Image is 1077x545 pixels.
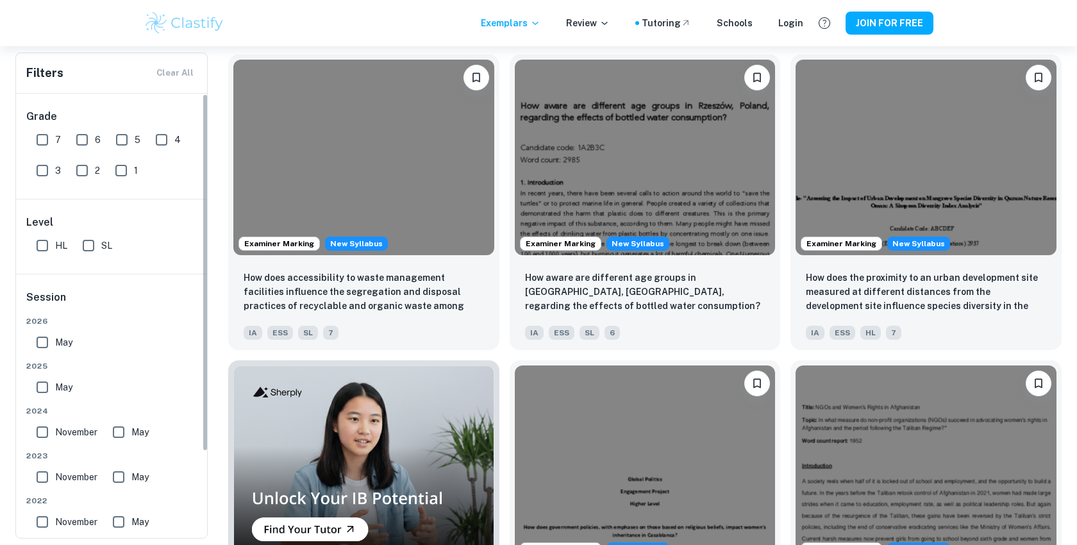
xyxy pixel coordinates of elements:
[642,16,691,30] a: Tutoring
[55,133,61,147] span: 7
[463,65,489,90] button: Please log in to bookmark exemplars
[846,12,933,35] button: JOIN FOR FREE
[298,326,318,340] span: SL
[1026,371,1051,396] button: Please log in to bookmark exemplars
[801,238,881,249] span: Examiner Marking
[744,65,770,90] button: Please log in to bookmark exemplars
[744,371,770,396] button: Please log in to bookmark exemplars
[26,495,198,507] span: 2022
[325,237,388,251] div: Starting from the May 2026 session, the ESS IA requirements have changed. We created this exempla...
[580,326,599,340] span: SL
[790,55,1062,350] a: Examiner MarkingStarting from the May 2026 session, the ESS IA requirements have changed. We crea...
[244,326,262,340] span: IA
[26,64,63,82] h6: Filters
[521,238,601,249] span: Examiner Marking
[806,271,1046,314] p: How does the proximity to an urban development site measured at different distances from the deve...
[55,515,97,529] span: November
[144,10,225,36] img: Clastify logo
[55,239,67,253] span: HL
[26,109,198,124] h6: Grade
[606,237,669,251] div: Starting from the May 2026 session, the ESS IA requirements have changed. We created this exempla...
[233,60,494,255] img: ESS IA example thumbnail: How does accessibility to waste manageme
[566,16,610,30] p: Review
[95,163,100,178] span: 2
[887,237,950,251] span: New Syllabus
[606,237,669,251] span: New Syllabus
[239,238,319,249] span: Examiner Marking
[605,326,620,340] span: 6
[26,290,198,315] h6: Session
[131,470,149,484] span: May
[887,237,950,251] div: Starting from the May 2026 session, the ESS IA requirements have changed. We created this exempla...
[26,360,198,372] span: 2025
[806,326,824,340] span: IA
[525,271,765,313] p: How aware are different age groups in Rzeszów, Poland, regarding the effects of bottled water con...
[135,133,140,147] span: 5
[325,237,388,251] span: New Syllabus
[717,16,753,30] a: Schools
[830,326,855,340] span: ESS
[26,450,198,462] span: 2023
[26,215,198,230] h6: Level
[515,60,776,255] img: ESS IA example thumbnail: How aware are different age groups in Rz
[95,133,101,147] span: 6
[26,405,198,417] span: 2024
[796,60,1056,255] img: ESS IA example thumbnail: How does the proximity to an urban devel
[101,239,112,253] span: SL
[778,16,803,30] a: Login
[55,335,72,349] span: May
[228,55,499,350] a: Examiner MarkingStarting from the May 2026 session, the ESS IA requirements have changed. We crea...
[525,326,544,340] span: IA
[267,326,293,340] span: ESS
[55,163,61,178] span: 3
[886,326,901,340] span: 7
[510,55,781,350] a: Examiner MarkingStarting from the May 2026 session, the ESS IA requirements have changed. We crea...
[481,16,540,30] p: Exemplars
[55,470,97,484] span: November
[131,425,149,439] span: May
[860,326,881,340] span: HL
[55,380,72,394] span: May
[244,271,484,314] p: How does accessibility to waste management facilities influence the segregation and disposal prac...
[814,12,835,34] button: Help and Feedback
[174,133,181,147] span: 4
[131,515,149,529] span: May
[549,326,574,340] span: ESS
[323,326,338,340] span: 7
[1026,65,1051,90] button: Please log in to bookmark exemplars
[55,425,97,439] span: November
[134,163,138,178] span: 1
[26,315,198,327] span: 2026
